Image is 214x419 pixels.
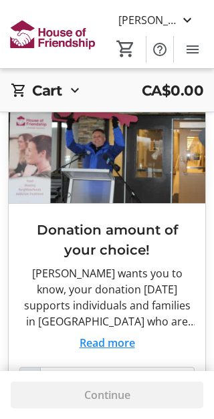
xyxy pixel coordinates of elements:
[142,80,204,101] span: CA$0.00
[40,367,195,394] input: Donation Amount
[8,9,97,59] img: House of Friendship's Logo
[146,36,173,63] button: Help
[118,12,179,28] span: [PERSON_NAME]
[19,265,195,329] div: [PERSON_NAME] wants you to know, your donation [DATE] supports individuals and families in [GEOGR...
[9,93,205,203] img: Donation amount of your choice!
[114,37,138,61] button: Cart
[179,36,206,63] button: Menu
[19,367,41,394] span: $
[32,80,62,101] h2: Cart
[19,220,195,260] h3: Donation amount of your choice!
[80,335,135,351] button: Read more
[108,9,206,31] button: [PERSON_NAME]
